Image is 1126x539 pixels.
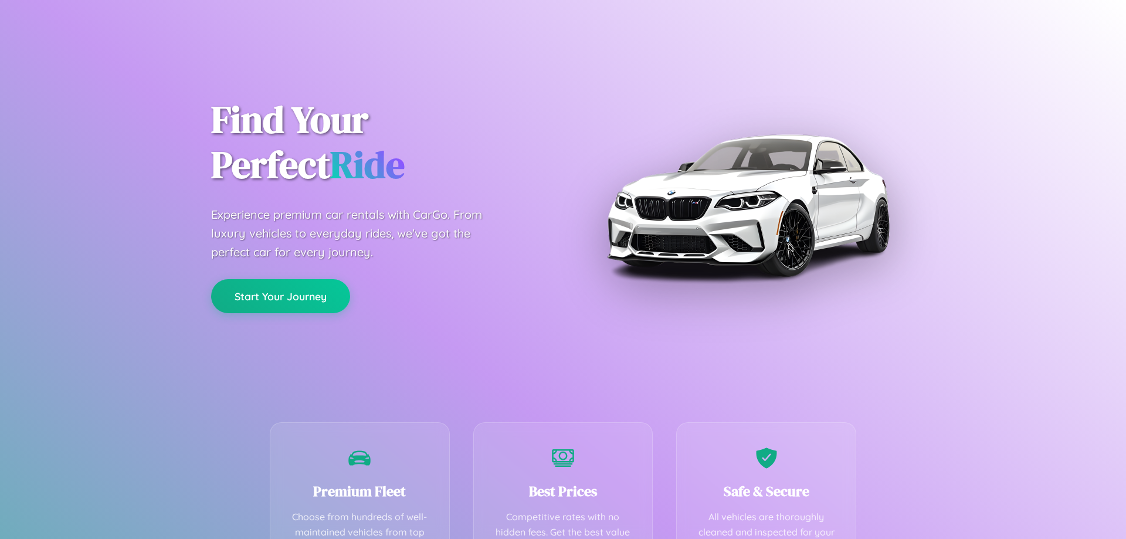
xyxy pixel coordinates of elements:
[694,482,838,501] h3: Safe & Secure
[211,205,504,262] p: Experience premium car rentals with CarGo. From luxury vehicles to everyday rides, we've got the ...
[601,59,894,352] img: Premium BMW car rental vehicle
[211,97,545,188] h1: Find Your Perfect
[288,482,432,501] h3: Premium Fleet
[211,279,350,313] button: Start Your Journey
[330,139,405,190] span: Ride
[491,482,635,501] h3: Best Prices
